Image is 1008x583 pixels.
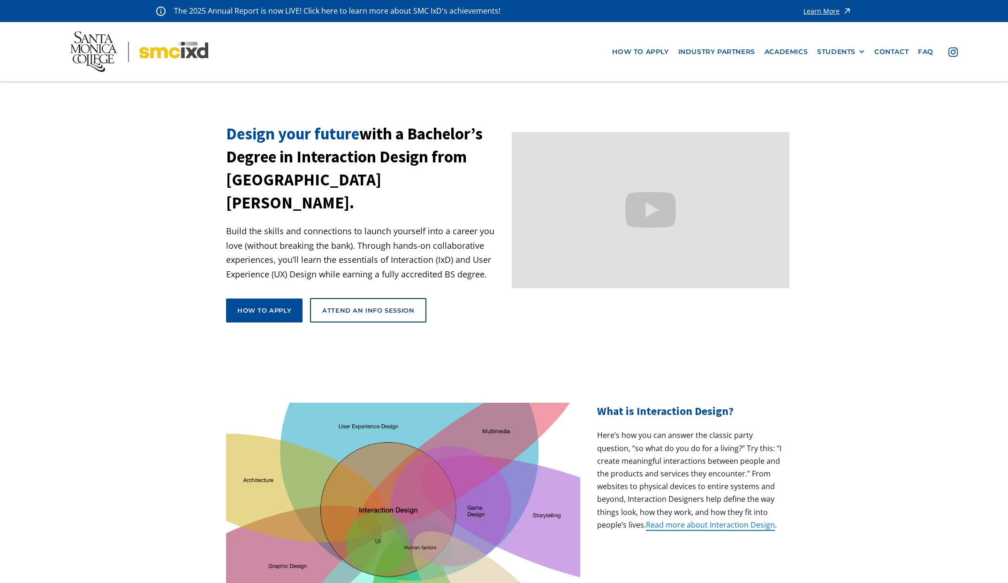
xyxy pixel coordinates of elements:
[803,5,852,17] a: Learn More
[674,43,760,61] a: industry partners
[322,306,414,315] div: Attend an Info Session
[70,31,208,72] img: Santa Monica College - SMC IxD logo
[226,299,303,322] a: How to apply
[842,5,852,17] img: icon - arrow - alert
[226,123,359,144] span: Design your future
[803,8,840,15] div: Learn More
[237,306,291,315] div: How to apply
[597,429,782,531] p: Here’s how you can answer the classic party question, “so what do you do for a living?” Try this:...
[646,520,775,531] a: Read more about Interaction Design
[817,48,856,56] div: STUDENTS
[174,5,501,17] p: The 2025 Annual Report is now LIVE! Click here to learn more about SMC IxD's achievements!
[597,403,782,420] h2: What is Interaction Design?
[310,298,426,322] a: Attend an Info Session
[760,43,812,61] a: Academics
[512,132,790,288] iframe: Design your future with a Bachelor's Degree in Interaction Design from Santa Monica College
[948,47,958,57] img: icon - instagram
[226,123,504,215] h1: with a Bachelor’s Degree in Interaction Design from [GEOGRAPHIC_DATA][PERSON_NAME].
[913,43,938,61] a: faq
[870,43,913,61] a: contact
[817,48,865,56] div: STUDENTS
[607,43,673,61] a: how to apply
[156,6,166,16] img: icon - information - alert
[226,224,504,281] p: Build the skills and connections to launch yourself into a career you love (without breaking the ...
